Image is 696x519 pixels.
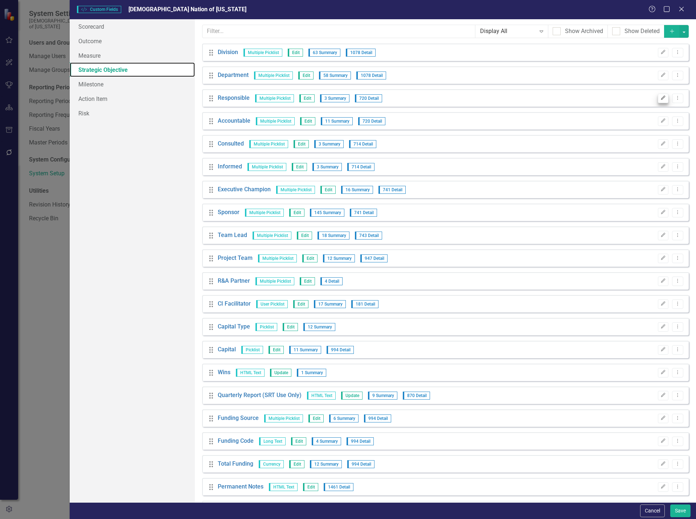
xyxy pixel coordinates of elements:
[202,25,475,38] input: Filter...
[314,140,344,148] span: 3 Summary
[70,34,195,48] a: Outcome
[347,163,374,171] span: 714 Detail
[218,437,254,445] a: Funding Code
[243,49,282,57] span: Multiple Picklist
[327,346,354,354] span: 994 Detail
[128,6,246,13] span: [DEMOGRAPHIC_DATA] Nation of [US_STATE]
[347,460,374,468] span: 994 Detail
[218,117,250,125] a: Accountable
[368,392,397,400] span: 9 Summary
[349,140,376,148] span: 714 Detail
[360,254,388,262] span: 947 Detail
[255,94,294,102] span: Multiple Picklist
[255,323,277,331] span: Picklist
[308,414,324,422] span: Edit
[312,437,341,445] span: 4 Summary
[289,346,321,354] span: 11 Summary
[341,186,373,194] span: 16 Summary
[355,94,382,102] span: 720 Detail
[70,77,195,91] a: Milestone
[625,27,660,36] div: Show Deleted
[70,106,195,120] a: Risk
[218,71,249,79] a: Department
[289,460,304,468] span: Edit
[310,209,344,217] span: 145 Summary
[565,27,603,36] div: Show Archived
[255,277,294,285] span: Multiple Picklist
[364,414,391,422] span: 994 Detail
[218,163,242,171] a: Informed
[288,49,303,57] span: Edit
[218,94,250,102] a: Responsible
[300,117,315,125] span: Edit
[480,27,536,36] div: Display All
[269,483,298,491] span: HTML Text
[358,117,385,125] span: 720 Detail
[323,254,355,262] span: 12 Summary
[218,346,236,354] a: Capital
[70,62,195,77] a: Strategic Objective
[259,437,286,445] span: Long Text
[670,504,691,517] button: Save
[320,186,336,194] span: Edit
[236,369,265,377] span: HTML Text
[320,277,343,285] span: 4 Detail
[355,232,382,240] span: 743 Detail
[321,117,353,125] span: 11 Summary
[350,209,377,217] span: 741 Detail
[314,300,346,308] span: 17 Summary
[253,232,291,240] span: Multiple Picklist
[247,163,286,171] span: Multiple Picklist
[291,437,306,445] span: Edit
[70,19,195,34] a: Scorecard
[293,300,308,308] span: Edit
[218,300,251,308] a: CI Facilitator
[218,414,259,422] a: Funding Source
[259,460,284,468] span: Currency
[77,6,121,13] span: Custom Fields
[294,140,309,148] span: Edit
[218,185,271,194] a: Executive Champion
[351,300,378,308] span: 181 Detail
[218,231,247,240] a: Team Lead
[270,369,291,377] span: Update
[303,323,335,331] span: 12 Summary
[318,232,349,240] span: 18 Summary
[70,48,195,63] a: Measure
[269,346,284,354] span: Edit
[256,300,288,308] span: User Picklist
[218,323,250,331] a: Capital Type
[329,414,359,422] span: 6 Summary
[218,254,253,262] a: Project Team
[254,71,293,79] span: Multiple Picklist
[298,71,314,79] span: Edit
[218,460,253,468] a: Total Funding
[299,94,315,102] span: Edit
[245,209,284,217] span: Multiple Picklist
[292,163,307,171] span: Edit
[283,323,298,331] span: Edit
[324,483,353,491] span: 1461 Detail
[308,49,340,57] span: 63 Summary
[218,277,250,285] a: R&A Partner
[346,49,376,57] span: 1078 Detail
[403,392,430,400] span: 870 Detail
[218,48,238,57] a: Division
[249,140,288,148] span: Multiple Picklist
[297,369,326,377] span: 1 Summary
[258,254,297,262] span: Multiple Picklist
[297,232,312,240] span: Edit
[218,391,302,400] a: Quarterly Report (SRT Use Only)
[300,277,315,285] span: Edit
[640,504,665,517] button: Cancel
[378,186,406,194] span: 741 Detail
[256,117,295,125] span: Multiple Picklist
[356,71,386,79] span: 1078 Detail
[347,437,374,445] span: 994 Detail
[310,460,342,468] span: 12 Summary
[302,254,318,262] span: Edit
[303,483,318,491] span: Edit
[341,392,363,400] span: Update
[320,94,349,102] span: 3 Summary
[241,346,263,354] span: Picklist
